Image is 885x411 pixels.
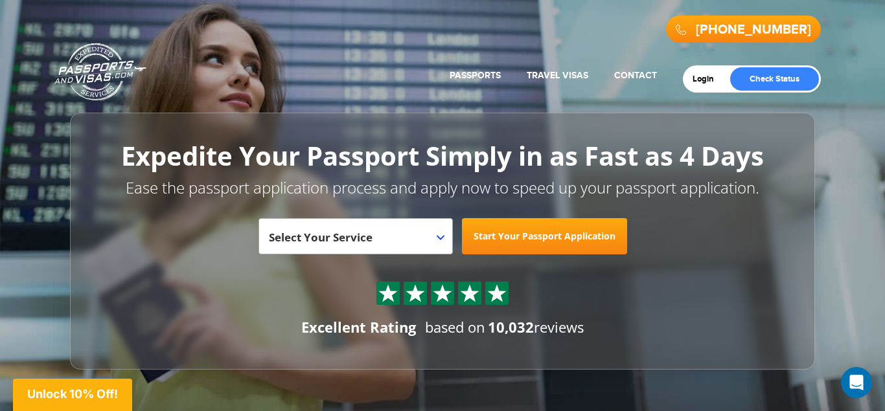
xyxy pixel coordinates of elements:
img: Sprite St [487,283,507,303]
img: Sprite St [460,283,479,303]
a: Contact [614,70,657,81]
img: Sprite St [378,283,398,303]
div: Open Intercom Messenger [841,367,872,398]
h1: Expedite Your Passport Simply in as Fast as 4 Days [99,142,786,170]
span: Select Your Service [269,223,439,260]
span: reviews [488,317,584,337]
p: Ease the passport application process and apply now to speed up your passport application. [99,177,786,199]
a: Login [693,74,723,84]
a: [PHONE_NUMBER] [696,22,811,38]
div: Excellent Rating [301,317,416,337]
strong: 10,032 [488,317,534,337]
span: based on [425,317,485,337]
span: Select Your Service [269,230,373,245]
div: Unlock 10% Off! [13,379,132,411]
a: Start Your Passport Application [462,218,627,254]
img: Sprite St [433,283,452,303]
a: Travel Visas [527,70,588,81]
span: Unlock 10% Off! [27,387,118,401]
a: Passports [450,70,501,81]
a: Check Status [730,67,819,91]
a: Passports & [DOMAIN_NAME] [54,43,146,101]
img: Sprite St [406,283,425,303]
span: Select Your Service [259,218,453,254]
